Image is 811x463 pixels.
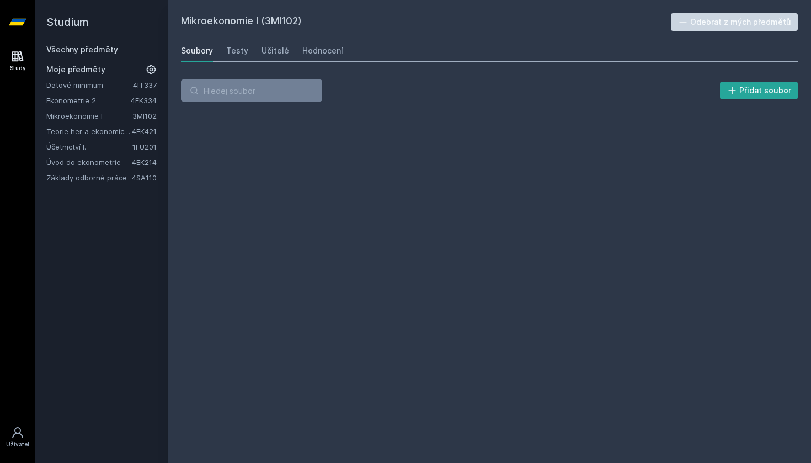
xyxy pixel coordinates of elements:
[181,79,322,102] input: Hledej soubor
[720,82,798,99] button: Přidat soubor
[131,96,157,105] a: 4EK334
[302,45,343,56] div: Hodnocení
[10,64,26,72] div: Study
[226,40,248,62] a: Testy
[46,141,132,152] a: Účetnictví I.
[133,81,157,89] a: 4IT337
[46,45,118,54] a: Všechny předměty
[46,172,132,183] a: Základy odborné práce
[671,13,798,31] button: Odebrat z mých předmětů
[46,79,133,91] a: Datové minimum
[132,127,157,136] a: 4EK421
[181,40,213,62] a: Soubory
[46,110,132,121] a: Mikroekonomie I
[181,13,671,31] h2: Mikroekonomie I (3MI102)
[262,45,289,56] div: Učitelé
[46,95,131,106] a: Ekonometrie 2
[262,40,289,62] a: Učitelé
[132,142,157,151] a: 1FU201
[46,126,132,137] a: Teorie her a ekonomické rozhodování
[46,157,132,168] a: Úvod do ekonometrie
[2,421,33,454] a: Uživatel
[6,440,29,449] div: Uživatel
[132,111,157,120] a: 3MI102
[302,40,343,62] a: Hodnocení
[132,158,157,167] a: 4EK214
[132,173,157,182] a: 4SA110
[226,45,248,56] div: Testy
[181,45,213,56] div: Soubory
[46,64,105,75] span: Moje předměty
[2,44,33,78] a: Study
